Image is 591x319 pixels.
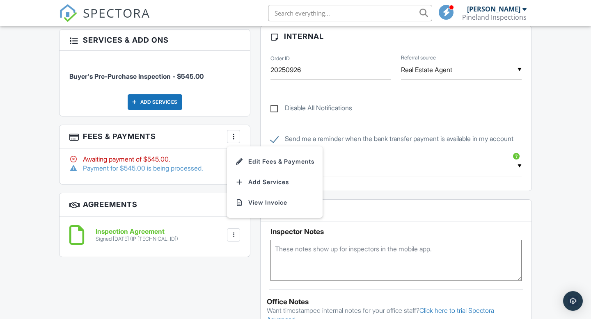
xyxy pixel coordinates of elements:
[69,72,204,80] span: Buyer's Pre-Purchase Inspection - $545.00
[270,228,522,236] h5: Inspector Notes
[268,5,432,21] input: Search everything...
[270,104,352,114] label: Disable All Notifications
[60,30,250,51] h3: Services & Add ons
[261,26,531,47] h3: Internal
[462,13,527,21] div: Pineland Inspections
[69,155,240,164] div: Awaiting payment of $545.00.
[69,164,240,173] div: Payment for $545.00 is being processed.
[59,4,77,22] img: The Best Home Inspection Software - Spectora
[270,135,513,145] label: Send me a reminder when the bank transfer payment is available in my account
[96,228,178,242] a: Inspection Agreement Signed [DATE] (IP [TECHNICAL_ID])
[96,236,178,242] div: Signed [DATE] (IP [TECHNICAL_ID])
[83,4,150,21] span: SPECTORA
[261,200,531,221] h3: Notes
[401,54,436,62] label: Referral source
[60,125,250,148] h3: Fees & Payments
[59,11,150,28] a: SPECTORA
[96,228,178,235] h6: Inspection Agreement
[467,5,520,13] div: [PERSON_NAME]
[128,94,182,110] div: Add Services
[60,193,250,216] h3: Agreements
[69,57,240,87] li: Service: Buyer's Pre-Purchase Inspection
[563,291,583,311] div: Open Intercom Messenger
[267,298,525,306] div: Office Notes
[270,55,290,62] label: Order ID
